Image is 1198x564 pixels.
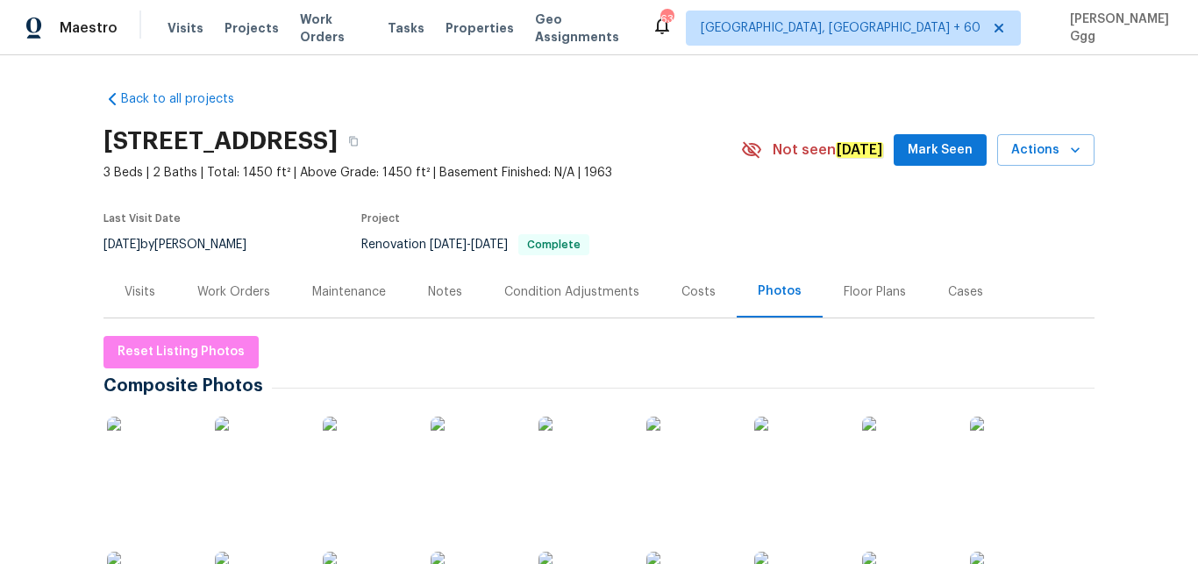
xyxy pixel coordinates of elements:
[908,139,973,161] span: Mark Seen
[60,19,118,37] span: Maestro
[430,239,508,251] span: -
[844,283,906,301] div: Floor Plans
[758,282,802,300] div: Photos
[168,19,203,37] span: Visits
[103,213,181,224] span: Last Visit Date
[681,283,716,301] div: Costs
[1011,139,1080,161] span: Actions
[504,283,639,301] div: Condition Adjustments
[103,90,272,108] a: Back to all projects
[103,132,338,150] h2: [STREET_ADDRESS]
[361,213,400,224] span: Project
[361,239,589,251] span: Renovation
[428,283,462,301] div: Notes
[225,19,279,37] span: Projects
[118,341,245,363] span: Reset Listing Photos
[948,283,983,301] div: Cases
[103,234,267,255] div: by [PERSON_NAME]
[660,11,673,28] div: 634
[103,377,272,395] span: Composite Photos
[520,239,588,250] span: Complete
[535,11,631,46] span: Geo Assignments
[197,283,270,301] div: Work Orders
[430,239,467,251] span: [DATE]
[701,19,981,37] span: [GEOGRAPHIC_DATA], [GEOGRAPHIC_DATA] + 60
[103,164,741,182] span: 3 Beds | 2 Baths | Total: 1450 ft² | Above Grade: 1450 ft² | Basement Finished: N/A | 1963
[836,142,883,158] em: [DATE]
[338,125,369,157] button: Copy Address
[388,22,424,34] span: Tasks
[1063,11,1172,46] span: [PERSON_NAME] Ggg
[312,283,386,301] div: Maintenance
[446,19,514,37] span: Properties
[103,336,259,368] button: Reset Listing Photos
[125,283,155,301] div: Visits
[997,134,1095,167] button: Actions
[894,134,987,167] button: Mark Seen
[300,11,367,46] span: Work Orders
[471,239,508,251] span: [DATE]
[773,141,883,159] span: Not seen
[103,239,140,251] span: [DATE]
